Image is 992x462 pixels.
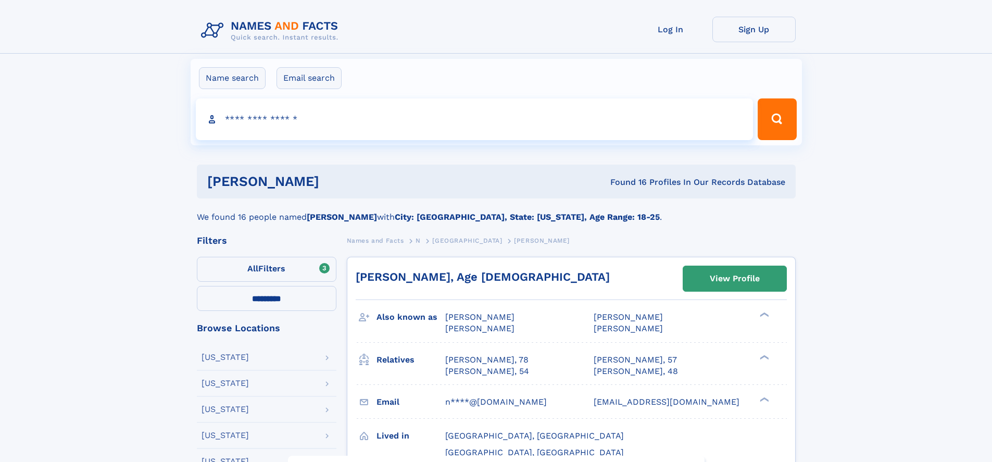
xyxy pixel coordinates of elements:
[196,98,754,140] input: search input
[629,17,712,42] a: Log In
[376,427,445,445] h3: Lived in
[710,267,760,291] div: View Profile
[197,257,336,282] label: Filters
[247,264,258,273] span: All
[445,366,529,377] a: [PERSON_NAME], 54
[202,379,249,388] div: [US_STATE]
[202,405,249,414] div: [US_STATE]
[356,270,610,283] a: [PERSON_NAME], Age [DEMOGRAPHIC_DATA]
[395,212,660,222] b: City: [GEOGRAPHIC_DATA], State: [US_STATE], Age Range: 18-25
[432,237,502,244] span: [GEOGRAPHIC_DATA]
[594,366,678,377] a: [PERSON_NAME], 48
[347,234,404,247] a: Names and Facts
[514,237,570,244] span: [PERSON_NAME]
[207,175,465,188] h1: [PERSON_NAME]
[594,312,663,322] span: [PERSON_NAME]
[712,17,796,42] a: Sign Up
[432,234,502,247] a: [GEOGRAPHIC_DATA]
[202,353,249,361] div: [US_STATE]
[464,177,785,188] div: Found 16 Profiles In Our Records Database
[683,266,786,291] a: View Profile
[199,67,266,89] label: Name search
[197,198,796,223] div: We found 16 people named with .
[197,17,347,45] img: Logo Names and Facts
[594,397,739,407] span: [EMAIL_ADDRESS][DOMAIN_NAME]
[758,98,796,140] button: Search Button
[277,67,342,89] label: Email search
[416,237,421,244] span: N
[416,234,421,247] a: N
[376,393,445,411] h3: Email
[757,354,770,360] div: ❯
[594,323,663,333] span: [PERSON_NAME]
[445,354,529,366] a: [PERSON_NAME], 78
[594,354,677,366] a: [PERSON_NAME], 57
[445,323,514,333] span: [PERSON_NAME]
[307,212,377,222] b: [PERSON_NAME]
[445,447,624,457] span: [GEOGRAPHIC_DATA], [GEOGRAPHIC_DATA]
[445,312,514,322] span: [PERSON_NAME]
[757,311,770,318] div: ❯
[757,396,770,403] div: ❯
[376,308,445,326] h3: Also known as
[197,323,336,333] div: Browse Locations
[445,431,624,441] span: [GEOGRAPHIC_DATA], [GEOGRAPHIC_DATA]
[202,431,249,440] div: [US_STATE]
[197,236,336,245] div: Filters
[376,351,445,369] h3: Relatives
